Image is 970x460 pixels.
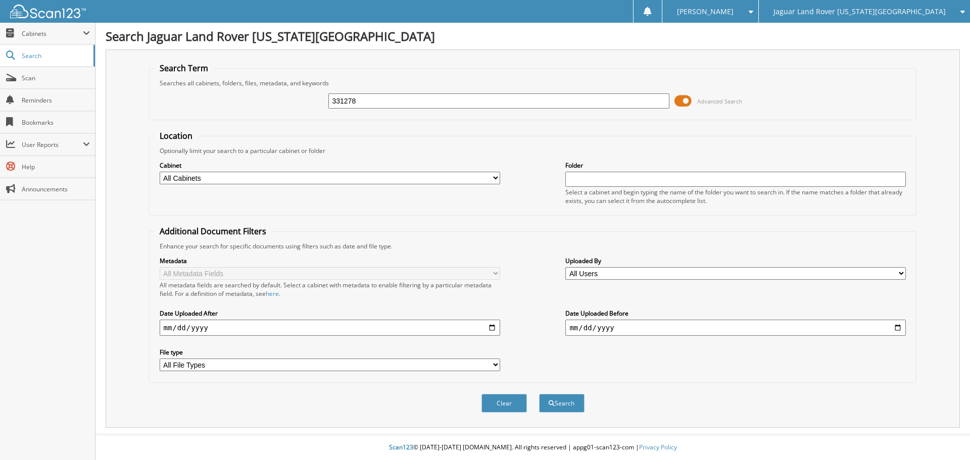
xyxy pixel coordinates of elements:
[565,320,906,336] input: end
[22,74,90,82] span: Scan
[160,348,500,356] label: File type
[677,9,734,15] span: [PERSON_NAME]
[160,320,500,336] input: start
[565,161,906,170] label: Folder
[155,242,911,250] div: Enhance your search for specific documents using filters such as date and file type.
[22,118,90,127] span: Bookmarks
[155,79,911,87] div: Searches all cabinets, folders, files, metadata, and keywords
[22,163,90,171] span: Help
[155,130,198,141] legend: Location
[919,412,970,460] iframe: Chat Widget
[389,443,413,451] span: Scan123
[155,226,271,237] legend: Additional Document Filters
[22,29,83,38] span: Cabinets
[22,185,90,193] span: Announcements
[22,140,83,149] span: User Reports
[539,394,585,413] button: Search
[22,96,90,105] span: Reminders
[773,9,946,15] span: Jaguar Land Rover [US_STATE][GEOGRAPHIC_DATA]
[10,5,86,18] img: scan123-logo-white.svg
[565,309,906,318] label: Date Uploaded Before
[565,188,906,205] div: Select a cabinet and begin typing the name of the folder you want to search in. If the name match...
[481,394,527,413] button: Clear
[565,257,906,265] label: Uploaded By
[639,443,677,451] a: Privacy Policy
[160,161,500,170] label: Cabinet
[160,309,500,318] label: Date Uploaded After
[155,146,911,155] div: Optionally limit your search to a particular cabinet or folder
[160,257,500,265] label: Metadata
[266,289,279,298] a: here
[155,63,213,74] legend: Search Term
[160,281,500,298] div: All metadata fields are searched by default. Select a cabinet with metadata to enable filtering b...
[95,435,970,460] div: © [DATE]-[DATE] [DOMAIN_NAME]. All rights reserved | appg01-scan123-com |
[697,97,742,105] span: Advanced Search
[22,52,88,60] span: Search
[106,28,960,44] h1: Search Jaguar Land Rover [US_STATE][GEOGRAPHIC_DATA]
